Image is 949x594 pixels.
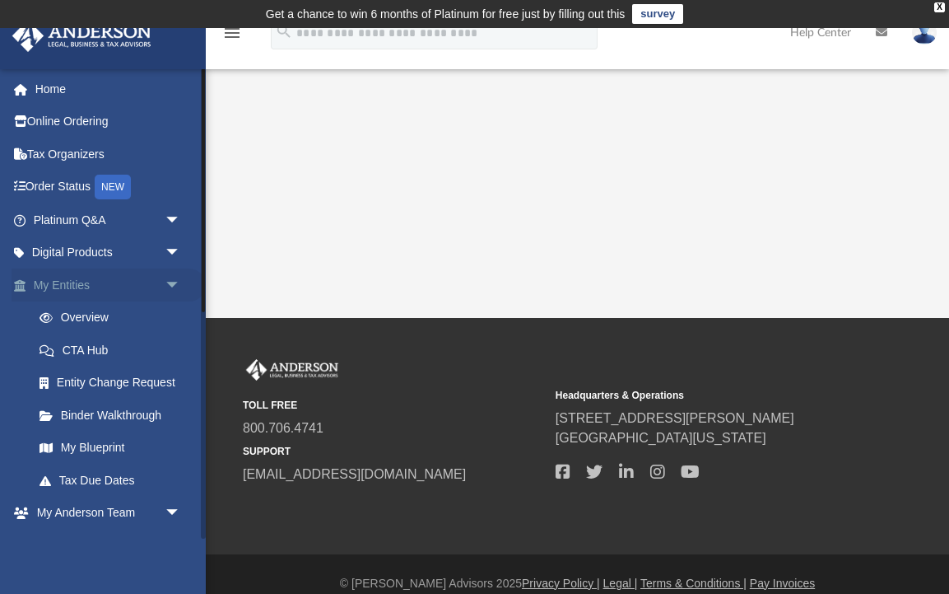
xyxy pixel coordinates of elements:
a: Overview [23,302,206,334]
a: My Anderson Team [23,529,189,562]
i: search [275,22,293,40]
a: survey [632,4,683,24]
a: Digital Productsarrow_drop_down [12,236,206,269]
div: close [934,2,945,12]
a: Terms & Conditions | [640,577,747,590]
span: arrow_drop_down [165,203,198,237]
span: arrow_drop_down [165,497,198,531]
span: arrow_drop_down [165,236,198,270]
i: menu [222,23,242,43]
div: NEW [95,175,131,199]
a: My Blueprint [23,432,198,465]
a: Platinum Q&Aarrow_drop_down [12,203,206,236]
img: Anderson Advisors Platinum Portal [7,20,156,52]
small: TOLL FREE [243,398,544,413]
a: My Anderson Teamarrow_drop_down [12,497,198,530]
a: 800.706.4741 [243,421,323,435]
div: © [PERSON_NAME] Advisors 2025 [206,575,949,592]
a: Binder Walkthrough [23,399,206,432]
small: SUPPORT [243,444,544,459]
a: CTA Hub [23,334,206,367]
a: [STREET_ADDRESS][PERSON_NAME] [556,411,794,425]
a: My Entitiesarrow_drop_down [12,269,206,302]
a: Entity Change Request [23,367,206,400]
img: Anderson Advisors Platinum Portal [243,359,342,381]
span: arrow_drop_down [165,269,198,302]
a: Tax Due Dates [23,464,206,497]
a: Legal | [603,577,638,590]
a: Pay Invoices [750,577,815,590]
a: Privacy Policy | [522,577,600,590]
a: menu [222,31,242,43]
small: Headquarters & Operations [556,388,857,403]
a: Online Ordering [12,105,206,138]
a: [GEOGRAPHIC_DATA][US_STATE] [556,431,766,445]
div: Get a chance to win 6 months of Platinum for free just by filling out this [266,4,626,24]
a: Tax Organizers [12,138,206,171]
a: [EMAIL_ADDRESS][DOMAIN_NAME] [243,467,466,481]
a: Home [12,72,206,105]
a: Order StatusNEW [12,171,206,204]
img: User Pic [912,21,937,44]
